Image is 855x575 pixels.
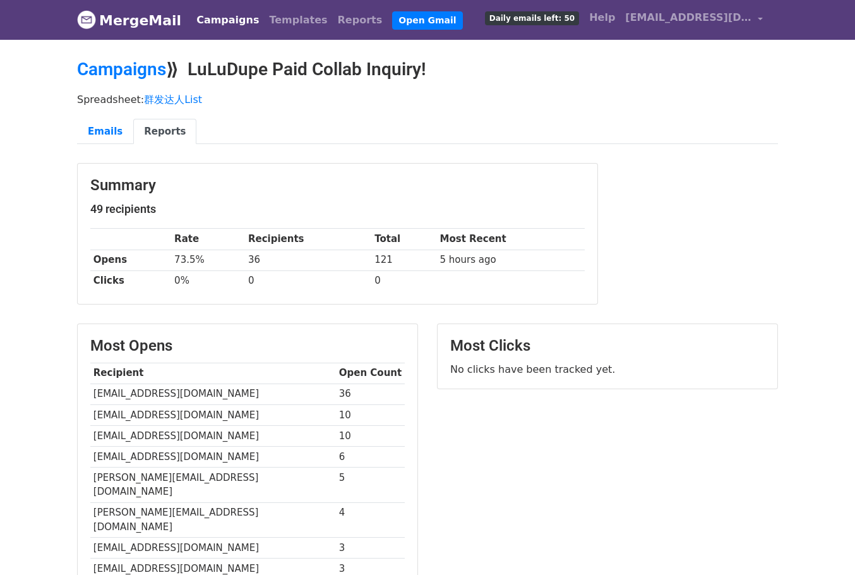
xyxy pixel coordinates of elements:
[245,270,371,291] td: 0
[90,404,336,425] td: [EMAIL_ADDRESS][DOMAIN_NAME]
[90,446,336,467] td: [EMAIL_ADDRESS][DOMAIN_NAME]
[90,202,585,216] h5: 49 recipients
[450,337,765,355] h3: Most Clicks
[264,8,332,33] a: Templates
[333,8,388,33] a: Reports
[144,94,202,106] a: 群发达人List
[584,5,620,30] a: Help
[245,229,371,250] th: Recipients
[437,250,585,270] td: 5 hours ago
[485,11,579,25] span: Daily emails left: 50
[437,229,585,250] th: Most Recent
[336,502,405,538] td: 4
[90,502,336,538] td: [PERSON_NAME][EMAIL_ADDRESS][DOMAIN_NAME]
[90,384,336,404] td: [EMAIL_ADDRESS][DOMAIN_NAME]
[336,468,405,503] td: 5
[90,468,336,503] td: [PERSON_NAME][EMAIL_ADDRESS][DOMAIN_NAME]
[336,538,405,559] td: 3
[171,229,245,250] th: Rate
[77,59,166,80] a: Campaigns
[392,11,462,30] a: Open Gmail
[171,270,245,291] td: 0%
[90,363,336,384] th: Recipient
[336,446,405,467] td: 6
[77,59,778,80] h2: ⟫ LuLuDupe Paid Collab Inquiry!
[450,363,765,376] p: No clicks have been tracked yet.
[371,250,436,270] td: 121
[90,538,336,559] td: [EMAIL_ADDRESS][DOMAIN_NAME]
[245,250,371,270] td: 36
[77,10,96,29] img: MergeMail logo
[90,337,405,355] h3: Most Opens
[77,93,778,106] p: Spreadsheet:
[792,514,855,575] iframe: Chat Widget
[191,8,264,33] a: Campaigns
[371,229,436,250] th: Total
[620,5,768,35] a: [EMAIL_ADDRESS][DOMAIN_NAME]
[336,384,405,404] td: 36
[90,270,171,291] th: Clicks
[90,176,585,195] h3: Summary
[480,5,584,30] a: Daily emails left: 50
[171,250,245,270] td: 73.5%
[371,270,436,291] td: 0
[336,425,405,446] td: 10
[77,119,133,145] a: Emails
[336,363,405,384] th: Open Count
[90,425,336,446] td: [EMAIL_ADDRESS][DOMAIN_NAME]
[133,119,196,145] a: Reports
[336,404,405,425] td: 10
[90,250,171,270] th: Opens
[625,10,751,25] span: [EMAIL_ADDRESS][DOMAIN_NAME]
[77,7,181,33] a: MergeMail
